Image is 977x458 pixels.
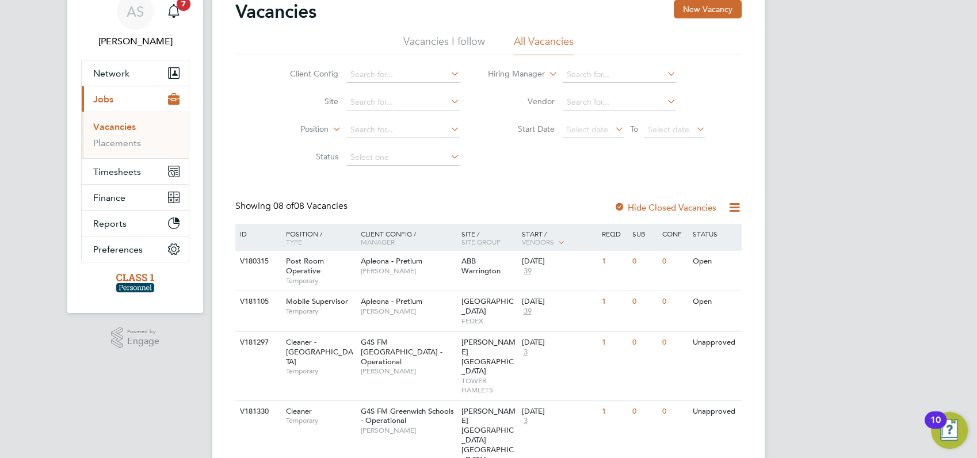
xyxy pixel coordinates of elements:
div: Conf [659,224,689,243]
span: Vendors [521,237,554,246]
div: Open [690,291,740,312]
span: Timesheets [93,166,141,177]
div: [DATE] [521,257,596,266]
div: 1 [599,291,629,312]
label: Hide Closed Vacancies [614,202,716,213]
span: ABB Warrington [461,256,501,276]
span: 39 [521,307,533,316]
div: 1 [599,251,629,272]
div: 0 [659,332,689,353]
div: ID [237,224,277,243]
div: V180315 [237,251,277,272]
span: Engage [127,337,159,346]
span: To [627,121,642,136]
div: 10 [930,420,941,435]
a: Go to home page [81,274,189,292]
input: Search for... [346,67,460,83]
span: Cleaner [286,406,312,416]
div: Unapproved [690,332,740,353]
a: Vacancies [93,121,136,132]
button: Timesheets [82,159,189,184]
span: [GEOGRAPHIC_DATA] [461,296,514,316]
div: [DATE] [521,407,596,417]
span: Preferences [93,244,143,255]
li: All Vacancies [514,35,574,55]
span: Apleona - Pretium [361,256,422,266]
div: Start / [518,224,599,253]
div: [DATE] [521,338,596,348]
span: G4S FM [GEOGRAPHIC_DATA] - Operational [361,337,442,367]
span: AS [127,4,144,19]
label: Hiring Manager [479,68,545,80]
div: V181297 [237,332,277,353]
label: Vendor [488,96,555,106]
div: 0 [629,251,659,272]
label: Client Config [272,68,338,79]
span: Network [93,68,129,79]
span: Cleaner - [GEOGRAPHIC_DATA] [286,337,353,367]
span: Manager [361,237,395,246]
button: Jobs [82,86,189,112]
span: Jobs [93,94,113,105]
div: 0 [629,291,659,312]
div: Showing [235,200,350,212]
span: Reports [93,218,127,229]
span: Apleona - Pretium [361,296,422,306]
span: FEDEX [461,316,516,326]
span: [PERSON_NAME][GEOGRAPHIC_DATA] [461,337,516,376]
span: 3 [521,416,529,426]
button: Reports [82,211,189,236]
span: [PERSON_NAME] [361,426,456,435]
span: Select date [567,124,608,135]
div: Status [690,224,740,243]
span: Finance [93,192,125,203]
a: Powered byEngage [111,327,160,349]
div: Site / [459,224,519,251]
div: Position / [277,224,358,251]
span: Temporary [286,307,355,316]
a: Placements [93,138,141,148]
div: 0 [659,401,689,422]
button: Finance [82,185,189,210]
div: Sub [629,224,659,243]
label: Start Date [488,124,555,134]
input: Select one [346,150,460,166]
input: Search for... [563,67,676,83]
button: Open Resource Center, 10 new notifications [931,412,968,449]
div: 0 [659,251,689,272]
span: [PERSON_NAME] [361,307,456,316]
div: Client Config / [358,224,459,251]
div: 1 [599,332,629,353]
span: [PERSON_NAME] [361,367,456,376]
div: Jobs [82,112,189,158]
span: Angela Sabaroche [81,35,189,48]
span: Site Group [461,237,501,246]
label: Status [272,151,338,162]
div: 0 [629,332,659,353]
input: Search for... [563,94,676,110]
div: V181105 [237,291,277,312]
button: Preferences [82,236,189,262]
span: Temporary [286,276,355,285]
div: Unapproved [690,401,740,422]
span: Post Room Operative [286,256,324,276]
div: 1 [599,401,629,422]
img: class1personnel-logo-retina.png [116,274,155,292]
div: V181330 [237,401,277,422]
div: Reqd [599,224,629,243]
label: Site [272,96,338,106]
div: 0 [659,291,689,312]
span: G4S FM Greenwich Schools - Operational [361,406,454,426]
input: Search for... [346,94,460,110]
span: TOWER HAMLETS [461,376,516,394]
span: Temporary [286,367,355,376]
div: Open [690,251,740,272]
div: 0 [629,401,659,422]
span: Mobile Supervisor [286,296,348,306]
span: 08 Vacancies [273,200,348,212]
span: Temporary [286,416,355,425]
span: 39 [521,266,533,276]
span: [PERSON_NAME] [361,266,456,276]
input: Search for... [346,122,460,138]
div: [DATE] [521,297,596,307]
